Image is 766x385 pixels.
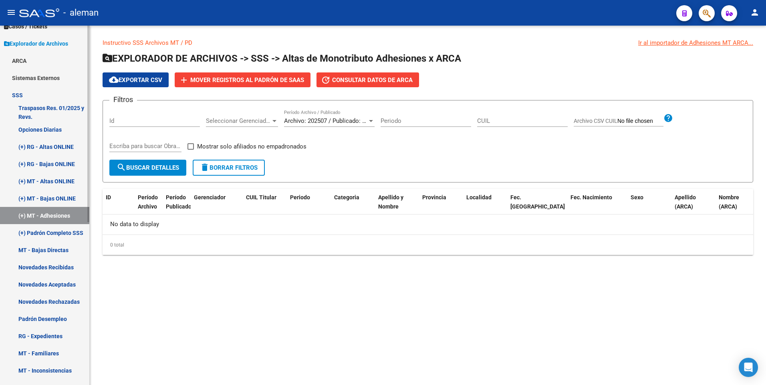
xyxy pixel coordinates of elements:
datatable-header-cell: CUIL Titular [243,189,287,224]
div: 0 total [103,235,753,255]
datatable-header-cell: Período Publicado [163,189,191,224]
h3: Filtros [109,94,137,105]
mat-icon: delete [200,162,210,172]
span: Apellido y Nombre [378,194,403,210]
span: Sexo [631,194,643,201]
span: Fec. [GEOGRAPHIC_DATA] [510,194,565,210]
datatable-header-cell: Sexo [627,189,671,224]
button: Mover registros al PADRÓN de SAAS [175,72,310,87]
span: Período Archivo [138,194,158,210]
span: Consultar datos de ARCA [332,76,413,84]
span: Período Publicado [166,194,191,210]
mat-icon: menu [6,8,16,17]
button: Exportar CSV [103,72,169,87]
button: Borrar Filtros [193,160,265,176]
datatable-header-cell: ID [103,189,135,224]
span: Mover registros al PADRÓN de SAAS [190,76,304,84]
datatable-header-cell: Gerenciador [191,189,243,224]
span: CUIL Titular [246,194,276,201]
mat-icon: update [321,75,331,85]
input: Archivo CSV CUIL [617,118,663,125]
span: Provincia [422,194,446,201]
span: Gerenciador [194,194,226,201]
datatable-header-cell: Categoria [331,189,375,224]
datatable-header-cell: Fec. Alta [507,189,567,224]
span: Buscar Detalles [117,164,179,171]
span: - aleman [63,4,99,22]
span: Localidad [466,194,492,201]
div: Ir al importador de Adhesiones MT ARCA... [638,38,753,47]
span: Apellido (ARCA) [675,194,696,210]
a: Instructivo SSS Archivos MT / PD [103,39,192,46]
datatable-header-cell: Localidad [463,189,507,224]
mat-icon: cloud_download [109,75,119,84]
div: No data to display [103,215,753,235]
span: Archivo: 202507 / Publicado: 202506 [284,117,381,124]
span: Periodo [290,194,310,201]
mat-icon: person [750,8,760,17]
datatable-header-cell: Apellido y Nombre [375,189,419,224]
datatable-header-cell: Provincia [419,189,463,224]
mat-icon: add [179,75,189,85]
span: Archivo CSV CUIL [574,118,617,124]
mat-icon: help [663,113,673,123]
datatable-header-cell: Apellido (ARCA) [671,189,716,224]
span: ID [106,194,111,201]
datatable-header-cell: Periodo [287,189,331,224]
span: Mostrar solo afiliados no empadronados [197,142,306,151]
span: Explorador de Archivos [4,39,68,48]
span: Seleccionar Gerenciador [206,117,271,124]
span: Fec. Nacimiento [570,194,612,201]
datatable-header-cell: Fec. Nacimiento [567,189,627,224]
span: Categoria [334,194,359,201]
datatable-header-cell: Nombre (ARCA) [716,189,760,224]
span: Exportar CSV [109,76,162,84]
span: Borrar Filtros [200,164,258,171]
mat-icon: search [117,162,126,172]
span: Nombre (ARCA) [719,194,739,210]
datatable-header-cell: Período Archivo [135,189,163,224]
button: Buscar Detalles [109,160,186,176]
button: Consultar datos de ARCA [316,72,419,87]
span: EXPLORADOR DE ARCHIVOS -> SSS -> Altas de Monotributo Adhesiones x ARCA [103,53,461,64]
span: Casos / Tickets [4,22,47,31]
div: Open Intercom Messenger [739,358,758,377]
